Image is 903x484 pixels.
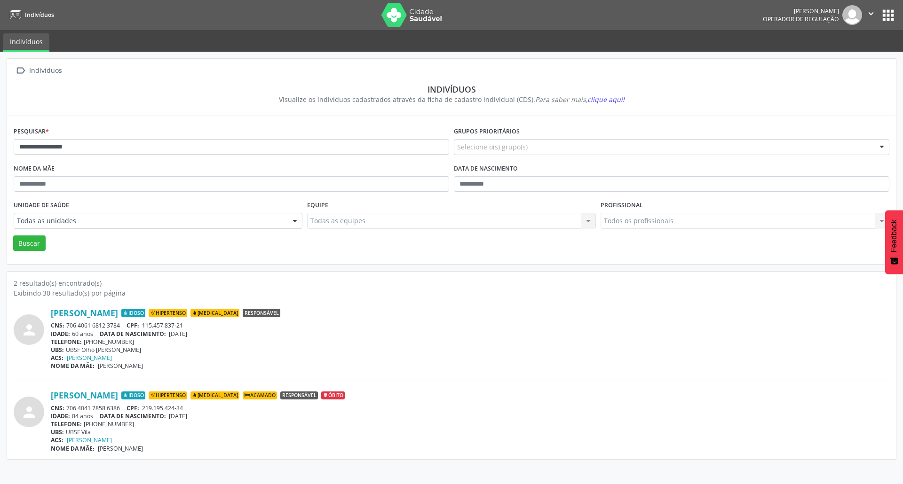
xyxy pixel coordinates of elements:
span: ACS: [51,354,63,362]
span: Hipertenso [149,391,187,400]
span: DATA DE NASCIMENTO: [100,412,166,420]
span: Feedback [890,219,898,252]
span: Idoso [121,309,145,317]
a: [PERSON_NAME] [67,354,112,362]
span: IDADE: [51,412,70,420]
button:  [862,5,880,25]
div: 84 anos [51,412,889,420]
a:  Indivíduos [14,64,63,78]
span: NOME DA MÃE: [51,445,95,453]
label: Data de nascimento [454,162,518,176]
span: DATA DE NASCIMENTO: [100,330,166,338]
a: Indivíduos [3,33,49,52]
span: CPF: [127,321,139,329]
a: [PERSON_NAME] [51,308,118,318]
span: [MEDICAL_DATA] [190,391,239,400]
button: Buscar [13,235,46,251]
div: 60 anos [51,330,889,338]
div: 706 4041 7858 6386 [51,404,889,412]
span: IDADE: [51,330,70,338]
label: Grupos prioritários [454,125,520,139]
div: Exibindo 30 resultado(s) por página [14,288,889,298]
span: Responsável [243,309,280,317]
button: apps [880,7,896,23]
a: Indivíduos [7,7,54,23]
a: [PERSON_NAME] [51,390,118,400]
span: Hipertenso [149,309,187,317]
i: person [21,321,38,338]
button: Feedback - Mostrar pesquisa [885,210,903,274]
span: UBS: [51,346,64,354]
span: Idoso [121,391,145,400]
span: Operador de regulação [763,15,839,23]
i:  [14,64,27,78]
span: [PERSON_NAME] [98,445,143,453]
div: [PHONE_NUMBER] [51,420,889,428]
a: [PERSON_NAME] [67,436,112,444]
label: Nome da mãe [14,162,55,176]
span: [DATE] [169,412,187,420]
i:  [866,8,876,19]
span: ACS: [51,436,63,444]
label: Unidade de saúde [14,198,69,213]
div: [PERSON_NAME] [763,7,839,15]
span: CNS: [51,404,64,412]
label: Pesquisar [14,125,49,139]
div: UBSF Olho [PERSON_NAME] [51,346,889,354]
div: 706 4061 6812 3784 [51,321,889,329]
span: [DATE] [169,330,187,338]
i: person [21,404,38,421]
span: UBS: [51,428,64,436]
i: Para saber mais, [535,95,625,104]
span: CNS: [51,321,64,329]
span: NOME DA MÃE: [51,362,95,370]
span: Todas as unidades [17,216,283,226]
span: Indivíduos [25,11,54,19]
span: Óbito [321,391,345,400]
span: Acamado [243,391,277,400]
div: Indivíduos [20,84,883,94]
span: Selecione o(s) grupo(s) [457,142,528,152]
span: clique aqui! [587,95,625,104]
div: UBSF Vila [51,428,889,436]
span: 115.457.837-21 [142,321,183,329]
div: [PHONE_NUMBER] [51,338,889,346]
div: 2 resultado(s) encontrado(s) [14,278,889,288]
div: Visualize os indivíduos cadastrados através da ficha de cadastro individual (CDS). [20,94,883,104]
label: Profissional [601,198,643,213]
span: 219.195.424-34 [142,404,183,412]
div: Indivíduos [27,64,63,78]
span: [PERSON_NAME] [98,362,143,370]
span: TELEFONE: [51,420,82,428]
span: TELEFONE: [51,338,82,346]
span: [MEDICAL_DATA] [190,309,239,317]
span: Responsável [280,391,318,400]
span: CPF: [127,404,139,412]
label: Equipe [307,198,328,213]
img: img [842,5,862,25]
